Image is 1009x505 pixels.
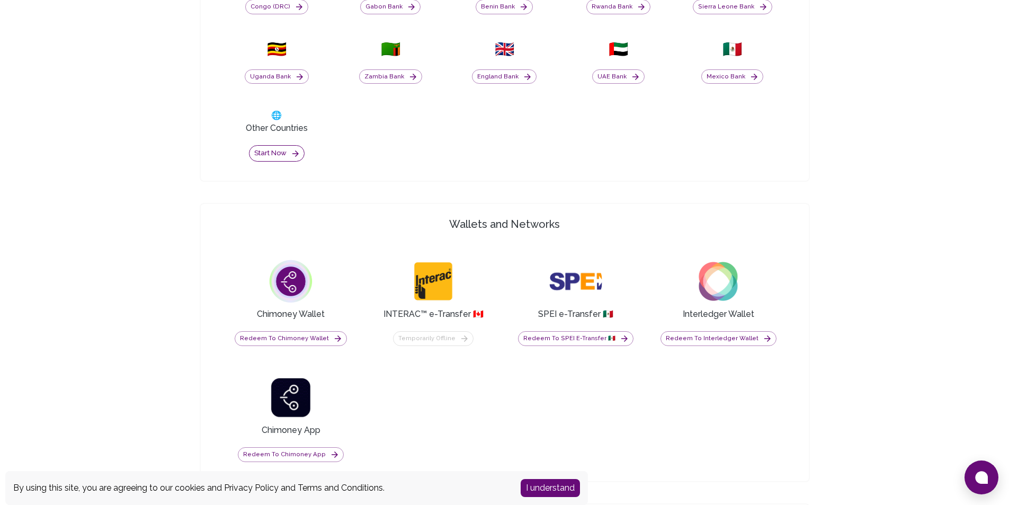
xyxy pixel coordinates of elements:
[359,69,422,84] button: Zambia Bank
[521,479,580,497] button: Accept cookies
[235,331,347,346] button: Redeem to Chimoney Wallet
[264,255,317,308] img: dollar globe
[205,217,805,232] h4: Wallets and Networks
[271,109,282,122] span: 🌐
[692,255,745,308] img: dollar globe
[381,40,400,59] span: 🇿🇲
[538,308,613,321] h3: SPEI e-Transfer 🇲🇽
[549,255,602,308] img: dollar globe
[298,483,383,493] a: Terms and Conditions
[13,482,505,494] div: By using this site, you are agreeing to our cookies and and .
[238,447,344,462] button: Redeem to Chimoney App
[722,40,742,59] span: 🇲🇽
[660,331,776,346] button: Redeem to Interledger Wallet
[965,460,998,494] button: Open chat window
[264,371,317,424] img: dollar globe
[245,69,309,84] button: Uganda Bank
[609,40,628,59] span: 🇦🇪
[592,69,645,84] button: UAE Bank
[701,69,763,84] button: Mexico Bank
[383,308,484,321] h3: INTERAC™ e-Transfer 🇨🇦
[267,40,287,59] span: 🇺🇬
[518,331,633,346] button: Redeem to SPEI e-Transfer 🇲🇽
[683,308,754,321] h3: Interledger Wallet
[257,308,325,321] h3: Chimoney Wallet
[224,483,279,493] a: Privacy Policy
[495,40,514,59] span: 🇬🇧
[249,145,305,162] button: Start now
[407,255,460,308] img: dollar globe
[246,122,308,135] h3: Other Countries
[472,69,537,84] button: England Bank
[262,424,320,437] h3: Chimoney App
